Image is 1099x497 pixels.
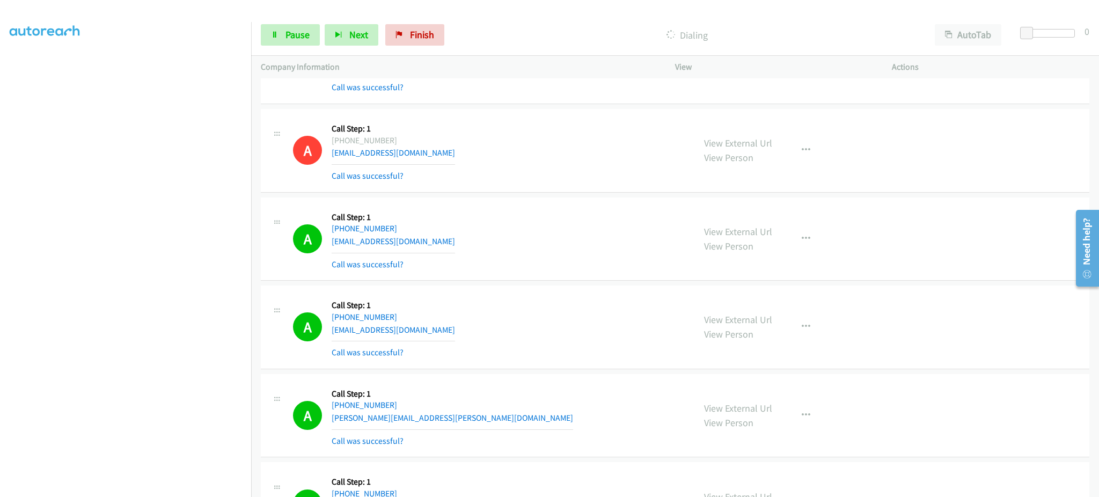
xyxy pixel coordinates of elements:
h5: Call Step: 1 [332,477,455,487]
a: Finish [385,24,444,46]
a: [PHONE_NUMBER] [332,400,397,410]
p: Company Information [261,61,656,74]
a: View Person [704,328,753,340]
h5: Call Step: 1 [332,212,455,223]
a: View External Url [704,137,772,149]
p: Actions [892,61,1089,74]
a: [PHONE_NUMBER] [332,312,397,322]
span: Next [349,28,368,41]
a: Call was successful? [332,259,404,269]
h5: Call Step: 1 [332,389,573,399]
a: [PHONE_NUMBER] [332,223,397,233]
iframe: Resource Center [1068,206,1099,291]
h1: A [293,136,322,165]
button: AutoTab [935,24,1001,46]
a: View Person [704,240,753,252]
div: [PHONE_NUMBER] [332,134,455,147]
a: View External Url [704,225,772,238]
button: Next [325,24,378,46]
div: 0 [1085,24,1089,39]
a: [PERSON_NAME][EMAIL_ADDRESS][PERSON_NAME][DOMAIN_NAME] [332,413,573,423]
a: Call was successful? [332,436,404,446]
span: Finish [410,28,434,41]
span: Pause [285,28,310,41]
a: View Person [704,416,753,429]
a: Call was successful? [332,347,404,357]
p: Dialing [459,28,915,42]
a: Call was successful? [332,171,404,181]
h5: Call Step: 1 [332,123,455,134]
div: Delay between calls (in seconds) [1025,29,1075,38]
a: View External Url [704,313,772,326]
a: Pause [261,24,320,46]
a: [EMAIL_ADDRESS][DOMAIN_NAME] [332,325,455,335]
h1: A [293,224,322,253]
p: View [675,61,873,74]
h1: A [293,312,322,341]
a: Call was successful? [332,82,404,92]
h1: A [293,401,322,430]
a: View Person [704,151,753,164]
h5: Call Step: 1 [332,300,455,311]
a: [EMAIL_ADDRESS][DOMAIN_NAME] [332,148,455,158]
a: [EMAIL_ADDRESS][DOMAIN_NAME] [332,236,455,246]
a: View External Url [704,402,772,414]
